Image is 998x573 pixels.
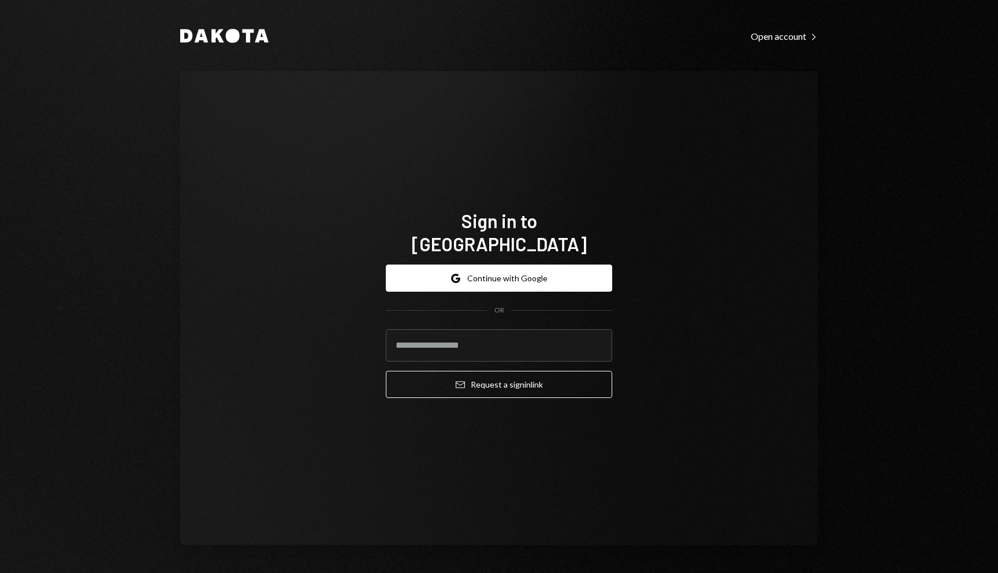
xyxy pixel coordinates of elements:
[751,31,818,42] div: Open account
[386,371,612,398] button: Request a signinlink
[386,265,612,292] button: Continue with Google
[494,306,504,315] div: OR
[751,29,818,42] a: Open account
[386,209,612,255] h1: Sign in to [GEOGRAPHIC_DATA]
